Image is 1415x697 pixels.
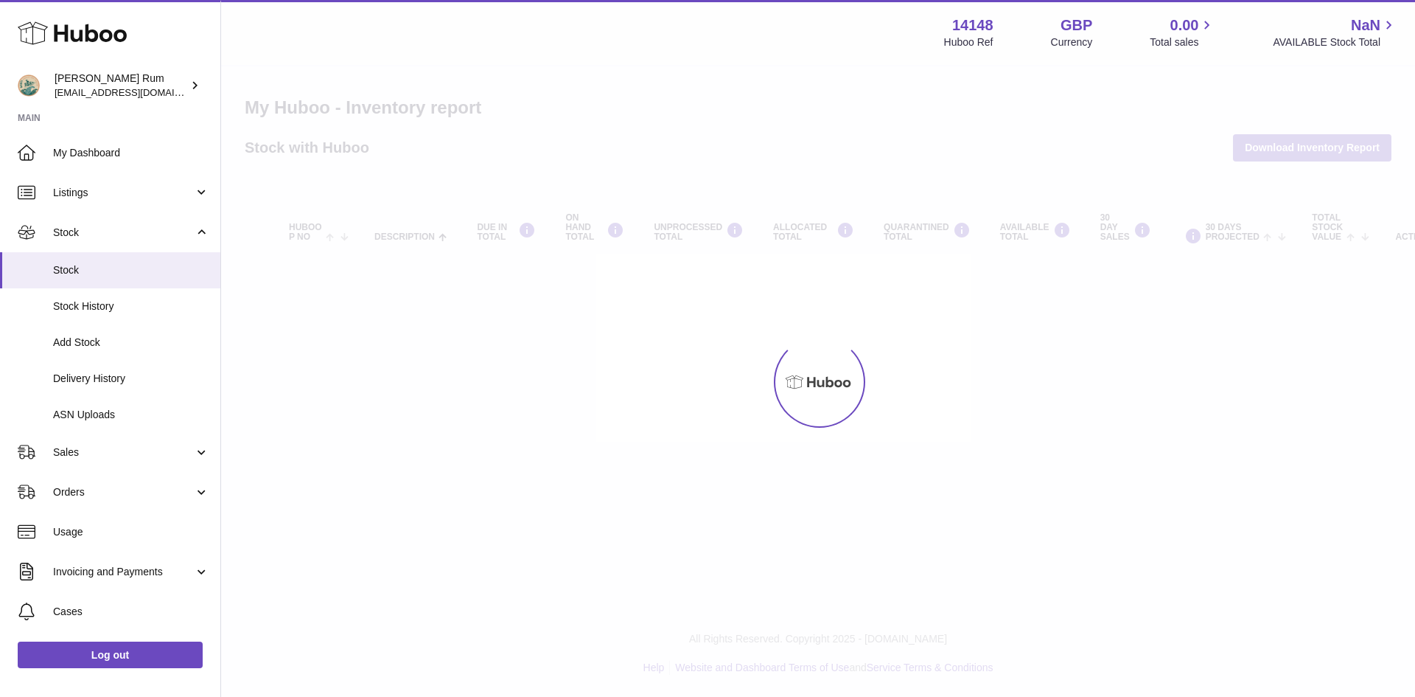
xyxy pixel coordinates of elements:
[1351,15,1380,35] span: NaN
[18,642,203,668] a: Log out
[1051,35,1093,49] div: Currency
[55,86,217,98] span: [EMAIL_ADDRESS][DOMAIN_NAME]
[53,485,194,499] span: Orders
[53,336,209,350] span: Add Stock
[53,263,209,277] span: Stock
[53,146,209,160] span: My Dashboard
[952,15,993,35] strong: 14148
[53,408,209,422] span: ASN Uploads
[55,72,187,100] div: [PERSON_NAME] Rum
[18,74,40,97] img: mail@bartirum.wales
[53,226,194,240] span: Stock
[53,372,209,386] span: Delivery History
[1273,15,1397,49] a: NaN AVAILABLE Stock Total
[1273,35,1397,49] span: AVAILABLE Stock Total
[944,35,993,49] div: Huboo Ref
[1150,35,1215,49] span: Total sales
[1061,15,1092,35] strong: GBP
[53,605,209,619] span: Cases
[53,565,194,579] span: Invoicing and Payments
[1170,15,1199,35] span: 0.00
[53,299,209,313] span: Stock History
[53,525,209,539] span: Usage
[53,186,194,200] span: Listings
[53,445,194,460] span: Sales
[1150,15,1215,49] a: 0.00 Total sales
